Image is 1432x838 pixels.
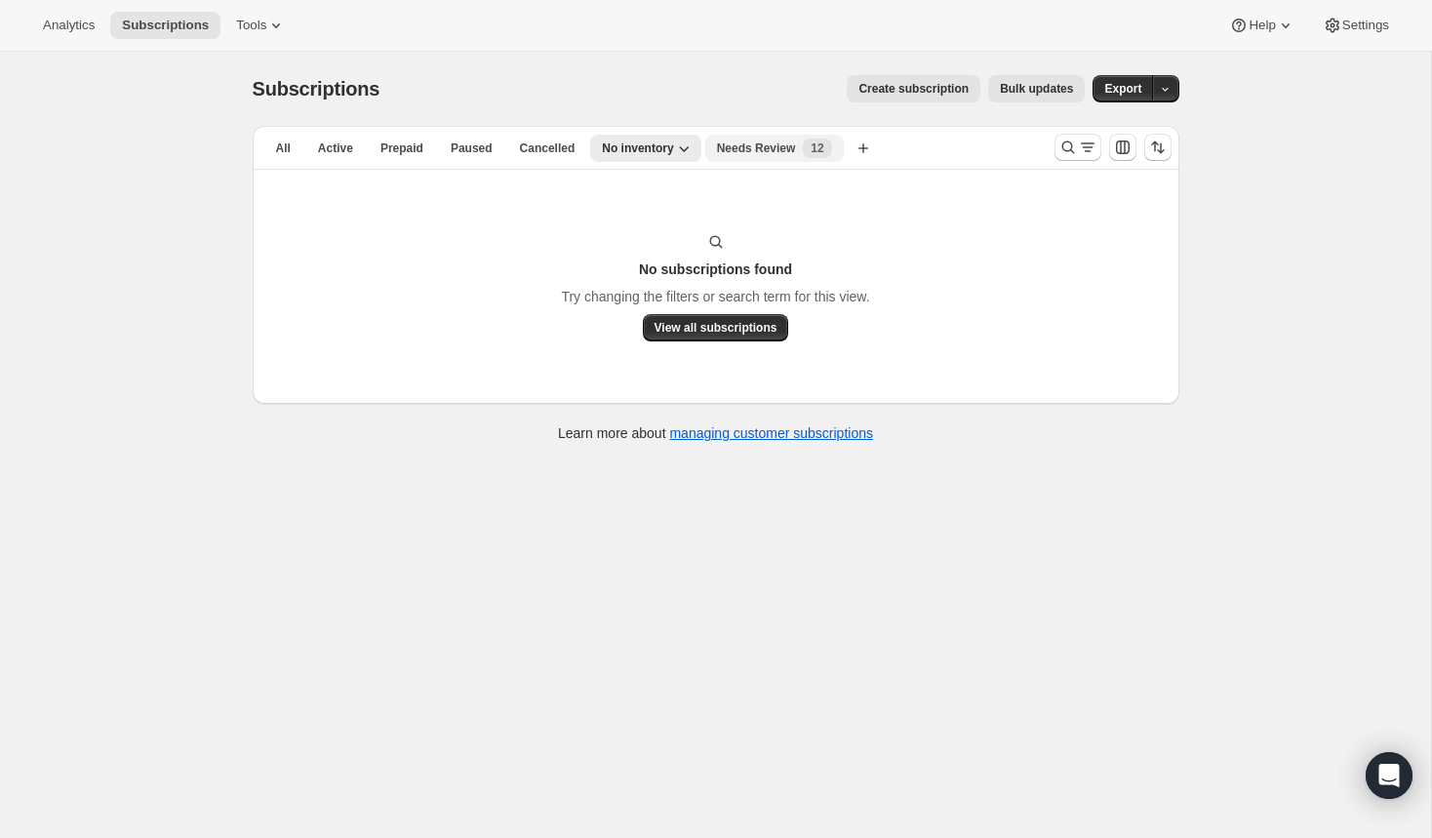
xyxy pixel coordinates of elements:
[639,259,792,279] h3: No subscriptions found
[669,425,873,441] a: managing customer subscriptions
[717,140,796,156] span: Needs Review
[224,12,298,39] button: Tools
[1217,12,1306,39] button: Help
[1000,81,1073,97] span: Bulk updates
[451,140,493,156] span: Paused
[43,18,95,33] span: Analytics
[110,12,220,39] button: Subscriptions
[1144,134,1172,161] button: Sort the results
[643,314,789,341] button: View all subscriptions
[988,75,1085,102] button: Bulk updates
[1093,75,1153,102] button: Export
[1109,134,1136,161] button: Customize table column order and visibility
[122,18,209,33] span: Subscriptions
[847,75,980,102] button: Create subscription
[602,140,673,156] span: No inventory
[858,81,969,97] span: Create subscription
[1311,12,1401,39] button: Settings
[655,320,777,336] span: View all subscriptions
[31,12,106,39] button: Analytics
[1104,81,1141,97] span: Export
[811,140,823,156] span: 12
[1342,18,1389,33] span: Settings
[558,423,873,443] p: Learn more about
[1366,752,1412,799] div: Open Intercom Messenger
[561,287,869,306] p: Try changing the filters or search term for this view.
[276,140,291,156] span: All
[520,140,576,156] span: Cancelled
[1249,18,1275,33] span: Help
[318,140,353,156] span: Active
[253,78,380,100] span: Subscriptions
[848,135,879,162] button: Create new view
[236,18,266,33] span: Tools
[380,140,423,156] span: Prepaid
[1054,134,1101,161] button: Search and filter results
